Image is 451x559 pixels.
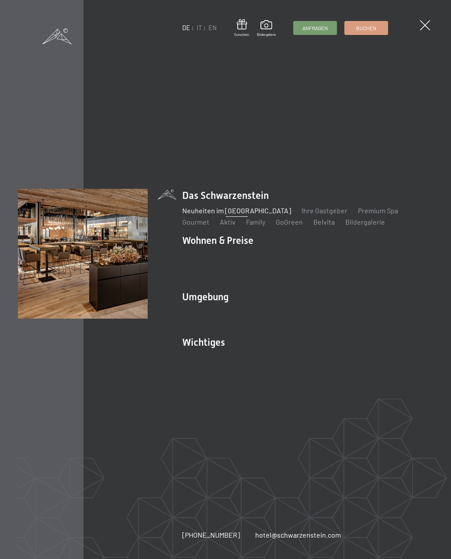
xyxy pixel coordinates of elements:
[220,218,236,226] a: Aktiv
[182,206,291,215] a: Neuheiten im [GEOGRAPHIC_DATA]
[294,21,337,35] a: Anfragen
[276,218,303,226] a: GoGreen
[255,530,341,540] a: hotel@schwarzenstein.com
[182,530,240,540] a: [PHONE_NUMBER]
[197,24,202,31] a: IT
[234,32,249,37] span: Gutschein
[358,206,398,215] a: Premium Spa
[18,189,148,319] img: Neuheiten im Schwarzenstein
[356,24,376,32] span: Buchen
[182,218,209,226] a: Gourmet
[257,32,276,37] span: Bildergalerie
[345,21,388,35] a: Buchen
[313,218,335,226] a: Belvita
[182,24,190,31] a: DE
[257,20,276,37] a: Bildergalerie
[234,19,249,37] a: Gutschein
[208,24,217,31] a: EN
[302,24,328,32] span: Anfragen
[302,206,347,215] a: Ihre Gastgeber
[182,531,240,539] span: [PHONE_NUMBER]
[345,218,385,226] a: Bildergalerie
[246,218,265,226] a: Family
